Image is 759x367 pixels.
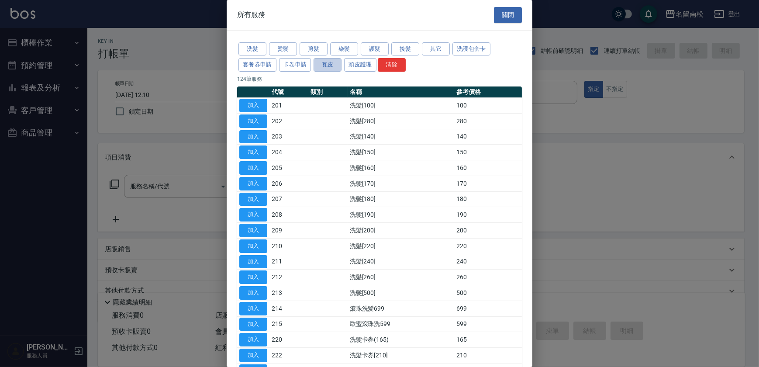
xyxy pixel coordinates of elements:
td: 洗髮[180] [348,191,454,207]
th: 代號 [269,87,308,98]
td: 洗髮[500] [348,285,454,301]
button: 套餐券申請 [238,58,276,72]
td: 滾珠洗髪699 [348,301,454,316]
button: 加入 [239,99,267,112]
td: 220 [269,332,308,348]
td: 213 [269,285,308,301]
button: 加入 [239,239,267,253]
td: 203 [269,129,308,145]
td: 209 [269,223,308,239]
td: 215 [269,316,308,332]
td: 洗髮[280] [348,113,454,129]
td: 210 [269,238,308,254]
button: 加入 [239,333,267,346]
span: 所有服務 [237,10,265,19]
button: 洗護包套卡 [452,42,490,56]
td: 500 [454,285,522,301]
p: 124 筆服務 [237,75,522,83]
button: 加入 [239,177,267,190]
button: 加入 [239,270,267,284]
td: 洗髮[150] [348,145,454,160]
button: 加入 [239,161,267,175]
td: 洗髮[160] [348,160,454,176]
button: 加入 [239,208,267,222]
td: 洗髮卡券[210] [348,348,454,364]
td: 洗髮[220] [348,238,454,254]
td: 207 [269,191,308,207]
button: 瓦皮 [314,58,342,72]
td: 599 [454,316,522,332]
button: 加入 [239,224,267,237]
td: 170 [454,176,522,191]
button: 頭皮護理 [344,58,376,72]
td: 洗髮[200] [348,223,454,239]
button: 加入 [239,114,267,128]
button: 清除 [378,58,406,72]
td: 204 [269,145,308,160]
td: 140 [454,129,522,145]
td: 200 [454,223,522,239]
button: 其它 [422,42,450,56]
td: 699 [454,301,522,316]
button: 加入 [239,318,267,331]
button: 加入 [239,349,267,362]
td: 208 [269,207,308,223]
td: 洗髮[170] [348,176,454,191]
td: 222 [269,348,308,364]
td: 210 [454,348,522,364]
td: 260 [454,270,522,285]
td: 180 [454,191,522,207]
td: 201 [269,98,308,114]
button: 護髮 [361,42,389,56]
td: 202 [269,113,308,129]
button: 加入 [239,130,267,144]
button: 洗髮 [238,42,266,56]
td: 洗髮卡券(165) [348,332,454,348]
td: 洗髮[100] [348,98,454,114]
th: 類別 [308,87,347,98]
button: 加入 [239,302,267,315]
td: 洗髮[260] [348,270,454,285]
button: 接髮 [391,42,419,56]
td: 165 [454,332,522,348]
td: 206 [269,176,308,191]
td: 歐盟滾珠洗599 [348,316,454,332]
td: 160 [454,160,522,176]
button: 卡卷申請 [279,58,311,72]
td: 211 [269,254,308,270]
button: 剪髮 [300,42,328,56]
td: 280 [454,113,522,129]
td: 212 [269,270,308,285]
td: 214 [269,301,308,316]
button: 加入 [239,145,267,159]
td: 240 [454,254,522,270]
td: 190 [454,207,522,223]
button: 關閉 [494,7,522,23]
td: 洗髮[190] [348,207,454,223]
td: 100 [454,98,522,114]
button: 燙髮 [269,42,297,56]
button: 加入 [239,193,267,206]
td: 洗髮[140] [348,129,454,145]
td: 洗髮[240] [348,254,454,270]
td: 205 [269,160,308,176]
th: 參考價格 [454,87,522,98]
td: 220 [454,238,522,254]
button: 染髮 [330,42,358,56]
button: 加入 [239,286,267,300]
td: 150 [454,145,522,160]
button: 加入 [239,255,267,269]
th: 名稱 [348,87,454,98]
